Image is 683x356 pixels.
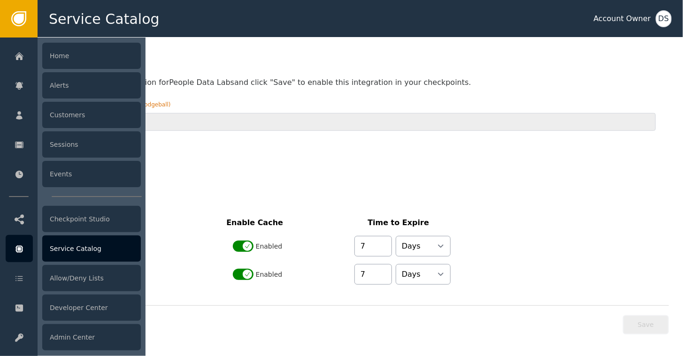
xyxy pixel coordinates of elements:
[42,161,141,187] div: Events
[42,206,141,232] div: Checkpoint Studio
[6,101,141,129] a: Customers
[354,264,392,285] input: 1
[65,77,656,88] div: Enter your configuration for People Data Labs and click "Save" to enable this integration in your...
[6,235,141,262] a: Service Catalog
[42,131,141,158] div: Sessions
[42,72,141,98] div: Alerts
[52,51,669,68] div: Configuration
[6,131,141,158] a: Sessions
[256,270,283,280] label: Enabled
[42,43,141,69] div: Home
[42,295,141,321] div: Developer Center
[6,294,141,321] a: Developer Center
[42,235,141,262] div: Service Catalog
[42,102,141,128] div: Customers
[49,8,160,30] span: Service Catalog
[226,217,283,228] div: Enable Cache
[6,72,141,99] a: Alerts
[6,324,141,351] a: Admin Center
[594,13,651,24] div: Account Owner
[42,265,141,291] div: Allow/Deny Lists
[256,242,283,251] label: Enabled
[42,324,141,350] div: Admin Center
[59,198,443,228] div: Caching
[656,10,672,27] button: DS
[6,42,141,69] a: Home
[6,265,141,292] a: Allow/Deny Lists
[354,236,392,257] input: 1
[6,160,141,188] a: Events
[368,217,429,228] div: Time to Expire
[6,205,141,233] a: Checkpoint Studio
